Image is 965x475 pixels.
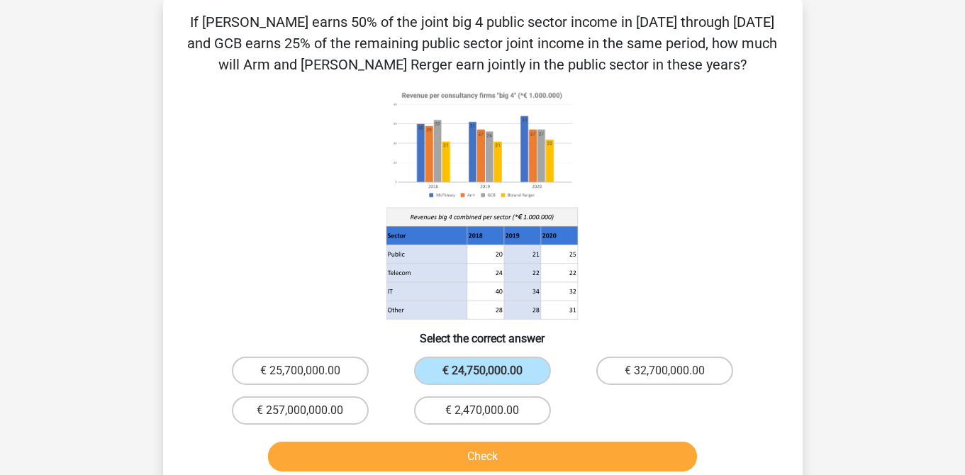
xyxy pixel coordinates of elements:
[232,396,369,425] label: € 257,000,000.00
[596,357,733,385] label: € 32,700,000.00
[232,357,369,385] label: € 25,700,000.00
[186,320,780,345] h6: Select the correct answer
[414,396,551,425] label: € 2,470,000.00
[268,442,697,471] button: Check
[414,357,551,385] label: € 24,750,000.00
[186,11,780,75] p: If [PERSON_NAME] earns 50% of the joint big 4 public sector income in [DATE] through [DATE] and G...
